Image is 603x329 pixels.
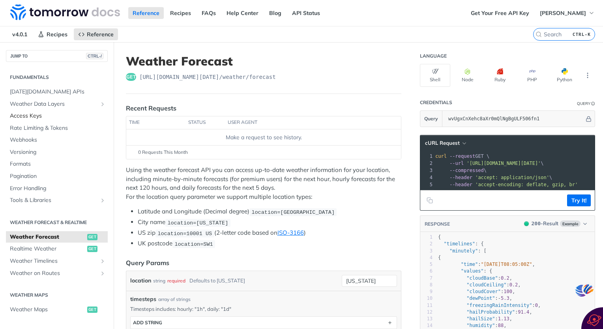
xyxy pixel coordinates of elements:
[575,283,588,298] img: svg+xml;base64,PHN2ZyB3aWR0aD0iMzQiIGhlaWdodD0iMzQiIHZpZXdCb3g9IjAgMCAzNCAzNCIgZmlsbD0ibm9uZSIgeG...
[501,275,509,281] span: 0.2
[424,220,450,228] button: RESPONSE
[438,262,535,267] span: : ,
[438,255,441,260] span: {
[420,160,434,167] div: 2
[420,111,442,127] button: Query
[466,7,534,19] a: Get Your Free API Key
[10,233,85,241] span: Weather Forecast
[10,196,97,204] span: Tools & Libraries
[571,30,593,38] kbd: CTRL-K
[435,153,447,159] span: curl
[424,115,438,122] span: Query
[420,282,433,288] div: 8
[10,112,106,120] span: Access Keys
[524,221,529,226] span: 200
[449,182,472,187] span: --header
[87,234,97,240] span: get
[420,53,447,59] div: Language
[420,167,434,174] div: 3
[131,317,397,329] button: ADD string
[138,149,188,156] span: 0 Requests This Month
[130,295,156,303] span: timesteps
[582,282,595,296] img: svg+xml;base64,PHN2ZyB3aWR0aD0iNDQiIGhlaWdodD0iNDQiIHZpZXdCb3g9IjAgMCA0NCA0NCIgZmlsbD0ibm9uZSIgeG...
[438,282,521,288] span: : ,
[166,7,195,19] a: Recipes
[504,289,512,294] span: 100
[420,261,433,268] div: 5
[475,175,549,180] span: 'accept: application/json'
[6,50,108,62] button: JUMP TOCTRL-/
[10,257,97,265] span: Weather Timelines
[6,146,108,158] a: Versioning
[498,316,509,322] span: 1.13
[435,175,552,180] span: \
[6,255,108,267] a: Weather TimelinesShow subpages for Weather Timelines
[420,248,433,254] div: 3
[99,258,106,264] button: Show subpages for Weather Timelines
[452,64,483,87] button: Node
[485,64,515,87] button: Ruby
[153,275,165,286] div: string
[520,220,591,228] button: 200200-ResultExample
[87,246,97,252] span: get
[475,182,578,187] span: 'accept-encoding: deflate, gzip, br'
[138,239,401,248] li: UK postcode
[126,258,169,267] div: Query Params
[157,230,212,236] span: location=10001 US
[435,153,489,159] span: GET \
[420,309,433,316] div: 12
[449,168,484,173] span: --compressed
[10,100,97,108] span: Weather Data Layers
[438,316,512,322] span: : ,
[518,309,529,315] span: 91.4
[420,316,433,322] div: 13
[466,303,532,308] span: "freezingRainIntensity"
[466,316,495,322] span: "hailSize"
[536,31,542,37] svg: Search
[438,241,484,247] span: : {
[420,174,434,181] div: 4
[577,101,590,107] div: Query
[536,7,599,19] button: [PERSON_NAME]
[265,7,286,19] a: Blog
[501,295,509,301] span: 5.3
[99,270,106,277] button: Show subpages for Weather on Routes
[126,103,176,113] div: Recent Requests
[438,289,515,294] span: : ,
[87,31,114,38] span: Reference
[449,161,464,166] span: --url
[444,111,584,127] input: apikey
[532,221,541,226] span: 200
[584,72,591,79] svg: More ellipsis
[8,28,32,40] span: v4.0.1
[498,295,501,301] span: -
[10,306,85,314] span: Weather Maps
[560,221,581,227] span: Example
[10,160,106,168] span: Formats
[126,54,401,68] h1: Weather Forecast
[222,7,263,19] a: Help Center
[532,220,558,228] div: - Result
[424,194,435,206] button: Copy to clipboard
[449,248,478,254] span: "minutely"
[540,9,586,17] span: [PERSON_NAME]
[420,295,433,302] div: 10
[420,254,433,261] div: 4
[509,282,518,288] span: 0.2
[10,88,106,96] span: [DATE][DOMAIN_NAME] APIs
[466,295,495,301] span: "dewPoint"
[10,185,106,193] span: Error Handling
[6,74,108,81] h2: Fundamentals
[461,262,478,267] span: "time"
[6,158,108,170] a: Formats
[10,124,106,132] span: Rate Limiting & Tokens
[438,303,541,308] span: : ,
[466,275,498,281] span: "cloudBase"
[288,7,324,19] a: API Status
[126,73,136,81] span: get
[438,295,512,301] span: : ,
[6,292,108,299] h2: Weather Maps
[47,31,67,38] span: Recipes
[10,172,106,180] span: Pagination
[420,288,433,295] div: 9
